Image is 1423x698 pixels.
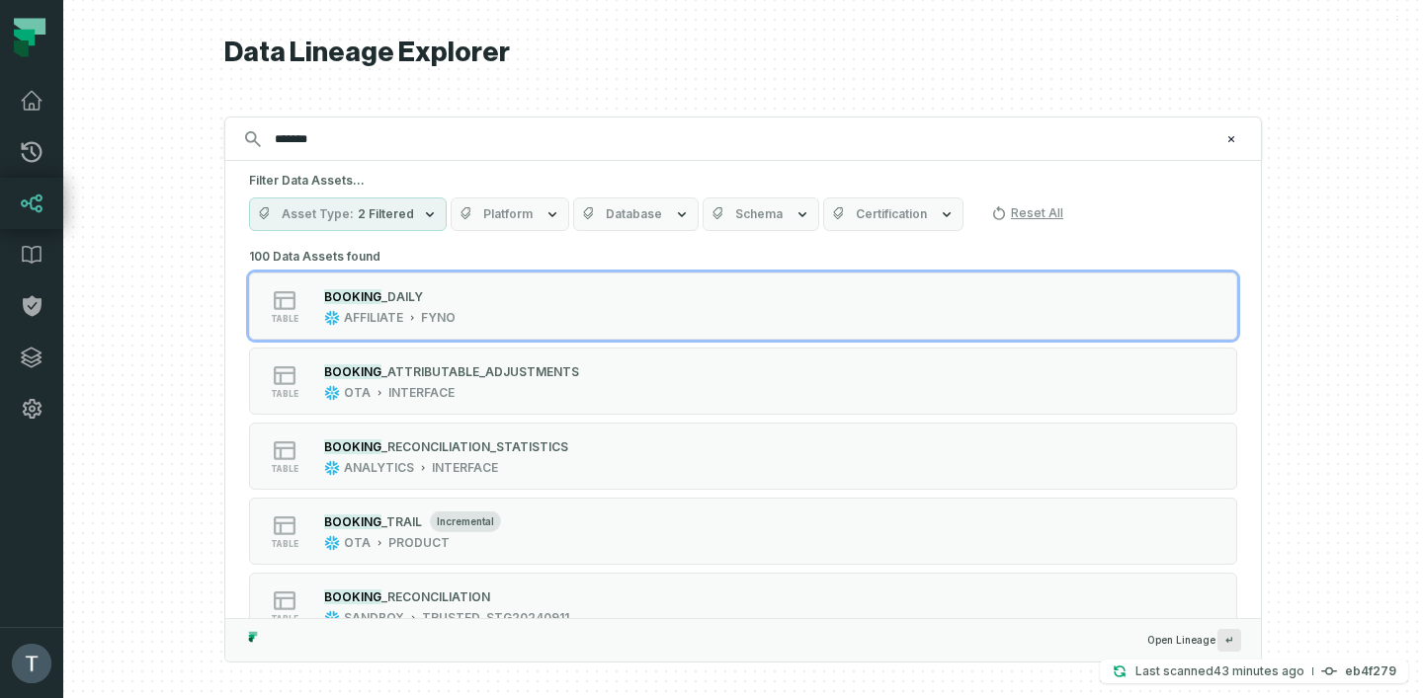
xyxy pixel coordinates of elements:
[388,535,450,551] div: PRODUCT
[324,589,381,604] mark: BOOKING
[271,464,298,474] span: table
[432,460,498,476] div: INTERFACE
[271,539,298,549] span: table
[249,423,1237,490] button: tableANALYTICSINTERFACE
[249,498,1237,565] button: tableincrementalOTAPRODUCT
[225,243,1261,618] div: Suggestions
[344,535,371,551] div: OTA
[1217,629,1241,652] span: Press ↵ to add a new Data Asset to the graph
[823,197,963,231] button: Certification
[422,610,569,626] div: TRUSTED_STG20240911
[282,206,354,222] span: Asset Type
[606,206,662,222] span: Database
[388,385,455,401] div: INTERFACE
[324,514,381,529] mark: BOOKING
[224,36,1262,70] h1: Data Lineage Explorer
[1135,661,1304,681] p: Last scanned
[324,364,381,379] mark: BOOKING
[381,289,423,304] span: _DAILY
[573,197,699,231] button: Database
[483,206,533,222] span: Platform
[735,206,783,222] span: Schema
[324,439,381,454] mark: BOOKING
[12,644,51,683] img: avatar of Taher Hekmatfar
[358,206,414,222] span: 2 Filtered
[271,614,298,624] span: table
[1214,663,1304,678] relative-time: Sep 15, 2025, 1:24 PM GMT+2
[983,197,1071,229] button: Reset All
[344,385,371,401] div: OTA
[1345,665,1396,677] h4: eb4f279
[249,173,1237,189] h5: Filter Data Assets...
[249,573,1237,640] button: tableSANDBOXTRUSTED_STG20240911
[344,610,404,626] div: SANDBOX
[856,206,927,222] span: Certification
[451,197,569,231] button: Platform
[381,589,490,604] span: _RECONCILIATION
[249,348,1237,415] button: tableOTAINTERFACE
[1147,629,1241,652] span: Open Lineage
[271,314,298,324] span: table
[271,389,298,399] span: table
[381,364,579,379] span: _ATTRIBUTABLE_ADJUSTMENTS
[421,310,456,326] div: FYNO
[1221,129,1241,149] button: Clear search query
[1100,659,1408,683] button: Last scanned[DATE] 13:24:07eb4f279
[324,289,381,304] mark: BOOKING
[249,197,447,231] button: Asset Type2 Filtered
[344,460,414,476] div: ANALYTICS
[249,272,1237,340] button: tableAFFILIATEFYNO
[381,439,568,454] span: _RECONCILIATION_STATISTICS
[430,510,501,532] span: incremental
[381,514,422,529] span: _TRAIL
[344,310,403,326] div: AFFILIATE
[703,197,819,231] button: Schema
